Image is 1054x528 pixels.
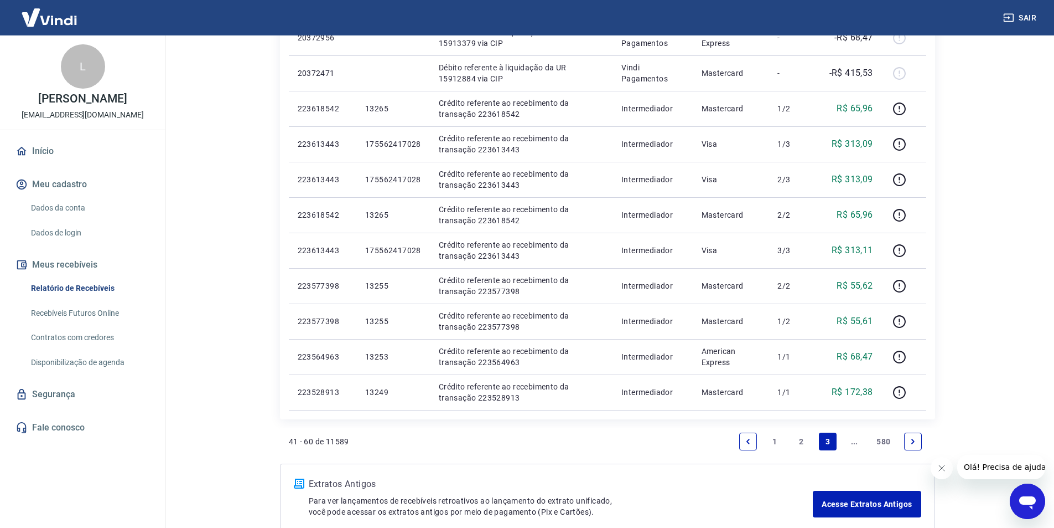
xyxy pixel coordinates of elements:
p: Crédito referente ao recebimento da transação 223577398 [439,310,604,332]
p: Intermediador [621,103,684,114]
p: 20372471 [298,68,347,79]
p: R$ 55,62 [837,279,873,293]
p: - [777,32,810,43]
p: R$ 68,47 [837,350,873,363]
p: -R$ 415,53 [829,66,873,80]
a: Fale conosco [13,416,152,440]
p: Débito referente à liquidação da UR 15912884 via CIP [439,62,604,84]
p: 1/2 [777,103,810,114]
a: Segurança [13,382,152,407]
p: 223618542 [298,103,347,114]
a: Dados de login [27,222,152,244]
iframe: Mensagem da empresa [957,455,1045,479]
p: Mastercard [702,280,760,291]
a: Next page [904,433,922,450]
p: 41 - 60 de 11589 [289,436,349,447]
a: Page 2 [792,433,810,450]
p: 1/3 [777,139,810,150]
a: Page 3 is your current page [819,433,837,450]
p: 1/1 [777,351,810,362]
p: - [777,68,810,79]
p: Mastercard [702,103,760,114]
p: 1/2 [777,316,810,327]
p: R$ 172,38 [832,386,873,399]
p: Crédito referente ao recebimento da transação 223577398 [439,275,604,297]
a: Page 580 [872,433,895,450]
img: ícone [294,479,304,489]
p: 223613443 [298,245,347,256]
p: Crédito referente ao recebimento da transação 223613443 [439,168,604,191]
a: Relatório de Recebíveis [27,277,152,300]
p: Intermediador [621,174,684,185]
p: Visa [702,139,760,150]
p: 223577398 [298,280,347,291]
p: 13253 [365,351,421,362]
div: L [61,44,105,89]
p: 223564963 [298,351,347,362]
p: Mastercard [702,316,760,327]
a: Page 1 [766,433,783,450]
ul: Pagination [735,428,926,455]
p: Intermediador [621,245,684,256]
p: 223577398 [298,316,347,327]
a: Início [13,139,152,163]
p: R$ 55,61 [837,315,873,328]
a: Previous page [739,433,757,450]
p: Vindi Pagamentos [621,62,684,84]
iframe: Botão para abrir a janela de mensagens [1010,484,1045,519]
p: 223528913 [298,387,347,398]
button: Sair [1001,8,1041,28]
a: Jump forward [845,433,863,450]
iframe: Fechar mensagem [931,457,953,479]
p: 13265 [365,103,421,114]
p: 223613443 [298,174,347,185]
p: Débito referente à liquidação da UR 15913379 via CIP [439,27,604,49]
p: 175562417028 [365,139,421,150]
p: Mastercard [702,209,760,221]
p: Extratos Antigos [309,478,813,491]
p: 13255 [365,316,421,327]
p: [PERSON_NAME] [38,93,127,105]
p: American Express [702,346,760,368]
img: Vindi [13,1,85,34]
p: 2/2 [777,280,810,291]
p: 13255 [365,280,421,291]
p: Mastercard [702,387,760,398]
p: 20372956 [298,32,347,43]
p: Crédito referente ao recebimento da transação 223618542 [439,204,604,226]
p: 13249 [365,387,421,398]
a: Acesse Extratos Antigos [813,491,921,517]
p: 175562417028 [365,174,421,185]
p: Visa [702,245,760,256]
p: Para ver lançamentos de recebíveis retroativos ao lançamento do extrato unificado, você pode aces... [309,495,813,517]
p: Intermediador [621,351,684,362]
p: 2/2 [777,209,810,221]
button: Meu cadastro [13,172,152,197]
p: 13265 [365,209,421,221]
a: Contratos com credores [27,326,152,349]
p: Intermediador [621,316,684,327]
p: R$ 65,96 [837,102,873,115]
p: Crédito referente ao recebimento da transação 223618542 [439,98,604,120]
p: 223618542 [298,209,347,221]
p: 223613443 [298,139,347,150]
a: Disponibilização de agenda [27,351,152,374]
p: Intermediador [621,139,684,150]
p: R$ 313,09 [832,137,873,151]
a: Dados da conta [27,197,152,219]
p: 175562417028 [365,245,421,256]
p: Intermediador [621,280,684,291]
p: Crédito referente ao recebimento da transação 223613443 [439,239,604,262]
p: [EMAIL_ADDRESS][DOMAIN_NAME] [22,109,144,121]
p: Vindi Pagamentos [621,27,684,49]
p: 1/1 [777,387,810,398]
p: Visa [702,174,760,185]
p: Crédito referente ao recebimento da transação 223528913 [439,381,604,403]
p: American Express [702,27,760,49]
span: Olá! Precisa de ajuda? [7,8,93,17]
p: Crédito referente ao recebimento da transação 223613443 [439,133,604,155]
p: R$ 313,11 [832,244,873,257]
p: R$ 65,96 [837,208,873,222]
p: -R$ 68,47 [834,31,873,44]
p: Mastercard [702,68,760,79]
